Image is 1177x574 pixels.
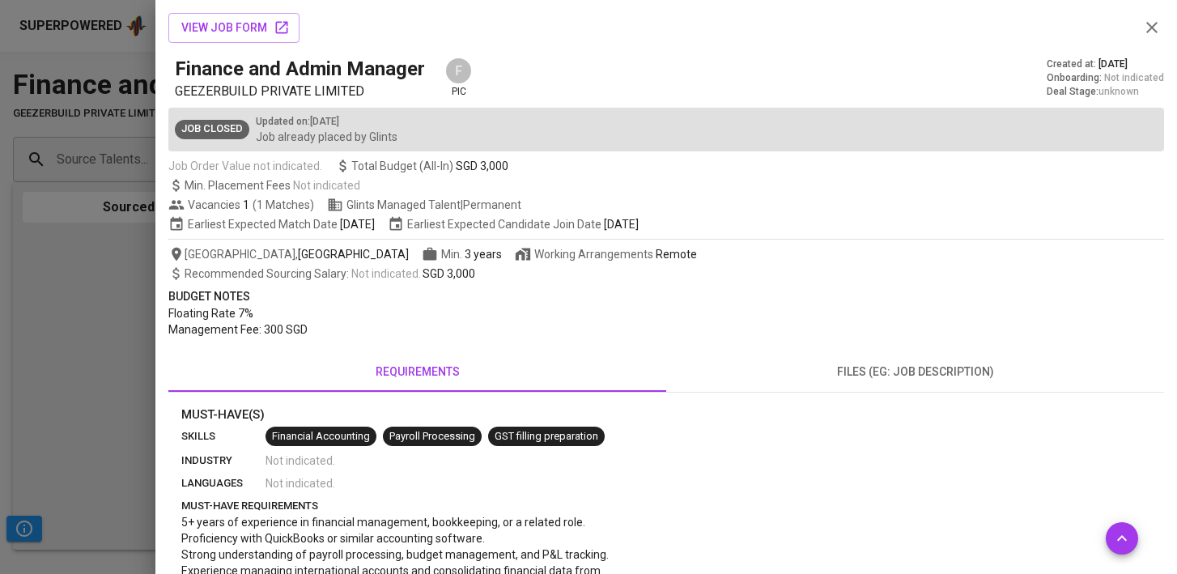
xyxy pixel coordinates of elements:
span: requirements [178,362,656,382]
p: industry [181,453,266,469]
span: Not indicated [1104,71,1164,85]
span: [DATE] [1098,57,1128,71]
span: Earliest Expected Match Date [168,216,375,232]
span: Min. Placement Fees [185,179,360,192]
div: F [444,57,473,85]
span: Recommended Sourcing Salary : [185,267,351,280]
span: Strong understanding of payroll processing, budget management, and P&L tracking. [181,548,609,561]
span: 1 [240,197,249,213]
div: pic [444,57,473,99]
span: [DATE] [604,216,639,232]
span: GEEZERBUILD PRIVATE LIMITED [175,83,364,99]
span: Not indicated . [351,267,421,280]
span: Earliest Expected Candidate Join Date [388,216,639,232]
p: Job already placed by Glints [256,129,397,145]
span: [GEOGRAPHIC_DATA] [298,246,409,262]
span: files (eg: job description) [676,362,1154,382]
div: Onboarding : [1047,71,1164,85]
p: Updated on : [DATE] [256,114,397,129]
span: Not indicated . [266,453,335,469]
span: 3 years [465,248,502,261]
span: 5+ years of experience in financial management, bookkeeping, or a related role. [181,516,585,529]
span: Proficiency with QuickBooks or similar accounting software. [181,532,485,545]
span: [DATE] [340,216,375,232]
span: unknown [1098,86,1139,97]
p: skills [181,428,266,444]
span: Vacancies ( 1 Matches ) [168,197,314,213]
span: [GEOGRAPHIC_DATA] , [168,246,409,262]
div: Deal Stage : [1047,85,1164,99]
span: Not indicated [293,179,360,192]
p: Must-Have(s) [181,406,1151,424]
span: Management Fee: 300 SGD [168,323,308,336]
span: Total Budget (All-In) [335,158,508,174]
span: Not indicated . [266,475,335,491]
div: Remote [656,246,697,262]
span: Payroll Processing [383,429,482,444]
span: view job form [181,18,287,38]
button: view job form [168,13,300,43]
span: GST filling preparation [488,429,605,444]
span: Working Arrangements [515,246,697,262]
p: languages [181,475,266,491]
span: SGD 3,000 [456,158,508,174]
span: Financial Accounting [266,429,376,444]
span: Job Order Value not indicated. [168,158,322,174]
span: Glints Managed Talent | Permanent [327,197,521,213]
div: Created at : [1047,57,1164,71]
span: Min. [441,248,502,261]
span: Job Closed [175,121,249,137]
p: must-have requirements [181,498,1151,514]
span: SGD 3,000 [423,267,475,280]
p: Budget Notes [168,288,1164,305]
h5: Finance and Admin Manager [175,56,425,82]
span: Floating Rate 7% [168,307,253,320]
